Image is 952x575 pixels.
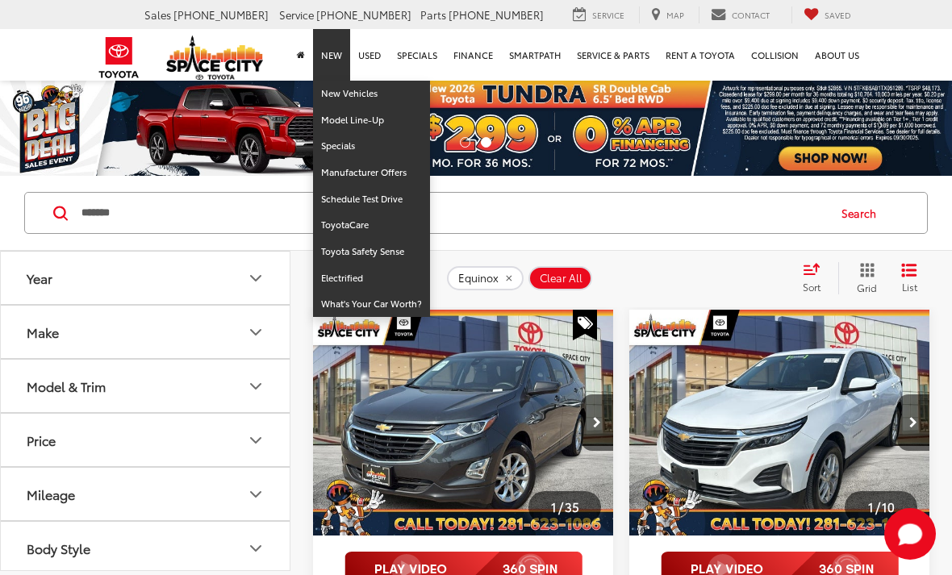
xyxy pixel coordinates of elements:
[246,269,265,288] div: Year
[27,378,106,394] div: Model & Trim
[699,6,782,23] a: Contact
[313,133,430,160] a: Specials
[1,360,291,412] button: Model & TrimModel & Trim
[901,280,917,294] span: List
[445,29,501,81] a: Finance
[1,252,291,304] button: YearYear
[27,432,56,448] div: Price
[897,394,929,451] button: Next image
[313,81,430,107] a: New Vehicles
[791,6,863,23] a: My Saved Vehicles
[666,9,684,21] span: Map
[732,9,770,21] span: Contact
[569,29,658,81] a: Service & Parts
[289,29,313,81] a: Home
[246,431,265,450] div: Price
[795,262,838,294] button: Select sort value
[1,414,291,466] button: PricePrice
[884,508,936,560] button: Toggle Chat Window
[826,193,900,233] button: Search
[246,377,265,396] div: Model & Trim
[1,522,291,574] button: Body StyleBody Style
[857,281,877,294] span: Grid
[889,262,929,294] button: List View
[313,107,430,134] a: Model Line-Up
[628,310,931,535] div: 2023 Chevrolet Equinox LT 0
[313,29,350,81] a: New
[144,7,171,22] span: Sales
[449,7,544,22] span: [PHONE_NUMBER]
[565,498,579,515] span: 35
[868,498,874,515] span: 1
[803,280,820,294] span: Sort
[246,323,265,342] div: Make
[874,502,882,513] span: /
[27,540,90,556] div: Body Style
[573,310,597,340] span: Special
[581,394,613,451] button: Next image
[1,468,291,520] button: MileageMileage
[389,29,445,81] a: Specials
[447,266,524,290] button: remove Equinox
[27,486,75,502] div: Mileage
[458,272,499,285] span: Equinox
[557,502,565,513] span: /
[313,239,430,265] a: Toyota Safety Sense
[420,7,446,22] span: Parts
[540,272,582,285] span: Clear All
[313,265,430,292] a: Electrified
[628,310,931,535] a: 2023 Chevrolet Equinox LT2023 Chevrolet Equinox LT2023 Chevrolet Equinox LT2023 Chevrolet Equinox LT
[658,29,743,81] a: Rent a Toyota
[173,7,269,22] span: [PHONE_NUMBER]
[551,498,557,515] span: 1
[246,485,265,504] div: Mileage
[279,7,314,22] span: Service
[166,35,263,80] img: Space City Toyota
[313,212,430,239] a: ToyotaCare
[313,291,430,317] a: What's Your Car Worth?
[639,6,696,23] a: Map
[89,31,149,84] img: Toyota
[80,194,826,232] input: Search by Make, Model, or Keyword
[1,306,291,358] button: MakeMake
[884,508,936,560] svg: Start Chat
[628,310,931,536] img: 2023 Chevrolet Equinox LT
[316,7,411,22] span: [PHONE_NUMBER]
[561,6,637,23] a: Service
[312,310,615,535] a: 2020 Chevrolet Equinox LS2020 Chevrolet Equinox LS2020 Chevrolet Equinox LS2020 Chevrolet Equinox LS
[312,310,615,535] div: 2020 Chevrolet Equinox LS 0
[246,539,265,558] div: Body Style
[312,310,615,536] img: 2020 Chevrolet Equinox LS
[825,9,851,21] span: Saved
[528,266,592,290] button: Clear All
[313,160,430,186] a: Manufacturer Offers
[27,270,52,285] div: Year
[838,262,889,294] button: Grid View
[743,29,807,81] a: Collision
[882,498,895,515] span: 10
[313,186,430,213] a: Schedule Test Drive
[807,29,867,81] a: About Us
[501,29,569,81] a: SmartPath
[27,324,59,340] div: Make
[592,9,624,21] span: Service
[350,29,389,81] a: Used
